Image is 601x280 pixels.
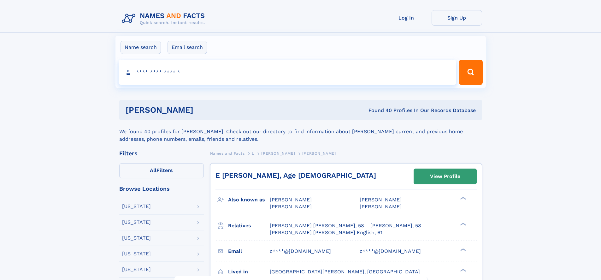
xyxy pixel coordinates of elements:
[270,197,312,203] span: [PERSON_NAME]
[122,235,151,241] div: [US_STATE]
[459,222,466,226] div: ❯
[119,60,457,85] input: search input
[270,204,312,210] span: [PERSON_NAME]
[126,106,281,114] h1: [PERSON_NAME]
[121,41,161,54] label: Name search
[228,194,270,205] h3: Also known as
[370,222,421,229] a: [PERSON_NAME], 58
[459,196,466,200] div: ❯
[122,220,151,225] div: [US_STATE]
[119,151,204,156] div: Filters
[122,267,151,272] div: [US_STATE]
[459,60,482,85] button: Search Button
[270,269,420,275] span: [GEOGRAPHIC_DATA][PERSON_NAME], [GEOGRAPHIC_DATA]
[261,149,295,157] a: [PERSON_NAME]
[381,10,432,26] a: Log In
[281,107,476,114] div: Found 40 Profiles In Our Records Database
[270,229,382,236] a: [PERSON_NAME] [PERSON_NAME] English, 61
[252,149,254,157] a: L
[119,163,204,178] label: Filters
[122,251,151,256] div: [US_STATE]
[360,197,402,203] span: [PERSON_NAME]
[459,247,466,252] div: ❯
[168,41,207,54] label: Email search
[430,169,460,184] div: View Profile
[270,222,364,229] a: [PERSON_NAME] [PERSON_NAME], 58
[119,10,210,27] img: Logo Names and Facts
[150,167,156,173] span: All
[122,204,151,209] div: [US_STATE]
[414,169,476,184] a: View Profile
[360,204,402,210] span: [PERSON_NAME]
[432,10,482,26] a: Sign Up
[228,220,270,231] h3: Relatives
[228,246,270,257] h3: Email
[119,120,482,143] div: We found 40 profiles for [PERSON_NAME]. Check out our directory to find information about [PERSON...
[252,151,254,156] span: L
[215,171,376,179] a: E [PERSON_NAME], Age [DEMOGRAPHIC_DATA]
[210,149,245,157] a: Names and Facts
[228,266,270,277] h3: Lived in
[459,268,466,272] div: ❯
[119,186,204,192] div: Browse Locations
[302,151,336,156] span: [PERSON_NAME]
[261,151,295,156] span: [PERSON_NAME]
